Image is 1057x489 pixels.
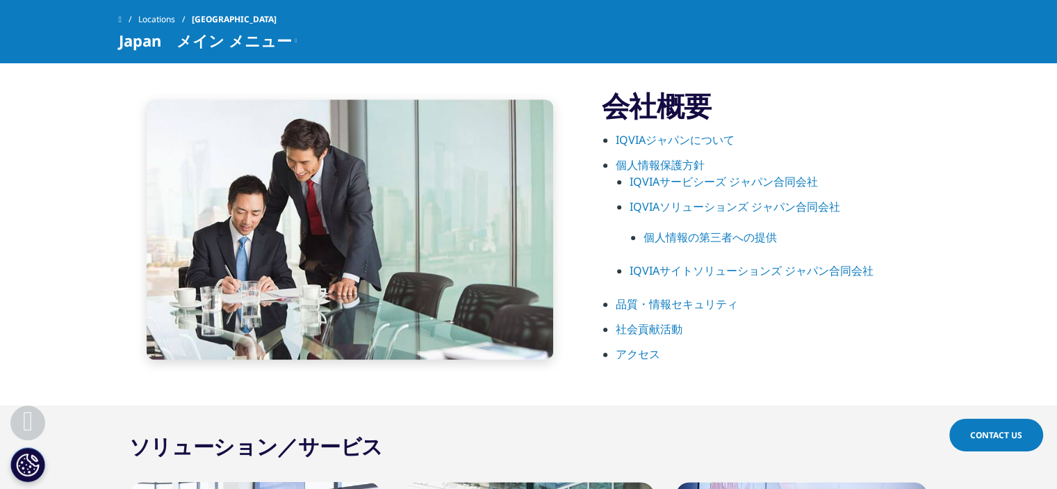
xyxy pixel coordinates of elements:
a: IQVIAサービシーズ ジャパン合同会社 [630,174,818,189]
span: Contact Us [970,429,1022,441]
h3: 会社概要 [602,88,939,123]
a: IQVIAジャパンについて [616,132,735,147]
a: Contact Us [949,419,1043,451]
a: 個人情報保護方針 [616,157,705,173]
a: IQVIAソリューションズ ジャパン合同会社 [630,199,840,214]
img: Professional men in meeting signing paperwork [147,99,553,360]
span: Japan メイン メニュー [119,32,292,49]
a: 品質・情報セキュリティ [616,296,738,312]
a: 個人情報の第三者への提供 [644,230,777,245]
a: Locations [138,7,192,32]
button: Cookie 設定 [10,447,45,482]
span: [GEOGRAPHIC_DATA] [192,7,277,32]
a: アクセス [616,346,660,362]
h2: ソリューション／サービス [129,433,383,460]
a: 社会貢献活動 [616,321,682,337]
a: IQVIAサイトソリューションズ ジャパン合同会社 [630,263,874,278]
